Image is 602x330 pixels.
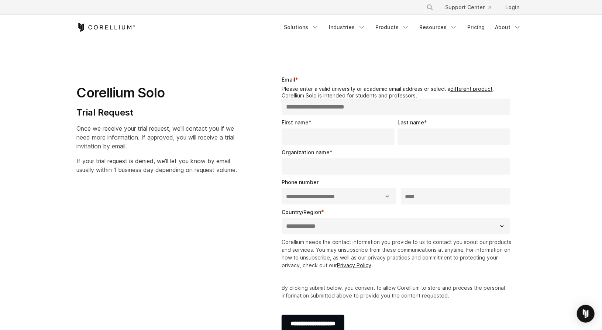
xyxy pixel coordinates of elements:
[282,209,321,215] span: Country/Region
[325,21,370,34] a: Industries
[77,107,237,118] h4: Trial Request
[450,86,493,92] a: different product
[77,157,237,173] span: If your trial request is denied, we'll let you know by email usually within 1 business day depend...
[491,21,526,34] a: About
[282,86,514,99] legend: Please enter a valid university or academic email address or select a . Corellium Solo is intende...
[282,284,514,299] p: By clicking submit below, you consent to allow Corellium to store and process the personal inform...
[77,125,235,150] span: Once we receive your trial request, we'll contact you if we need more information. If approved, y...
[282,76,295,83] span: Email
[417,1,526,14] div: Navigation Menu
[282,149,330,155] span: Organization name
[77,23,135,32] a: Corellium Home
[77,85,237,101] h1: Corellium Solo
[423,1,437,14] button: Search
[282,238,514,269] p: Corellium needs the contact information you provide to us to contact you about our products and s...
[415,21,462,34] a: Resources
[440,1,497,14] a: Support Center
[371,21,414,34] a: Products
[280,21,323,34] a: Solutions
[282,119,309,126] span: First name
[282,179,319,185] span: Phone number
[398,119,424,126] span: Last name
[280,21,526,34] div: Navigation Menu
[577,305,595,323] div: Open Intercom Messenger
[500,1,526,14] a: Login
[463,21,489,34] a: Pricing
[337,262,371,268] a: Privacy Policy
